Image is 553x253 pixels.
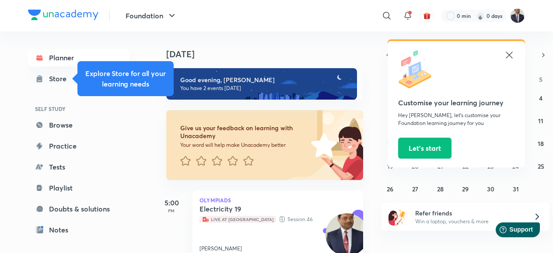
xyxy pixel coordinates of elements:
p: Your word will help make Unacademy better [180,142,308,149]
abbr: October 25, 2025 [538,162,544,170]
a: Planner [28,49,129,66]
a: Tests [28,158,129,176]
img: icon [398,50,437,89]
a: Notes [28,221,129,239]
p: You have 2 events [DATE] [180,85,349,92]
abbr: October 29, 2025 [462,185,469,193]
abbr: October 4, 2025 [539,94,542,102]
abbr: October 27, 2025 [412,185,418,193]
a: Company Logo [28,10,98,22]
img: referral [388,208,406,225]
button: October 29, 2025 [458,182,472,196]
h5: Electricity 19 [199,204,308,213]
button: October 11, 2025 [534,114,548,128]
iframe: Help widget launcher [475,219,543,243]
button: October 5, 2025 [383,114,397,128]
abbr: October 28, 2025 [437,185,444,193]
a: Browse [28,116,129,134]
h5: Customise your learning journey [398,97,514,108]
h4: [DATE] [166,49,372,59]
p: Win a laptop, vouchers & more [415,218,523,225]
p: Olympiads [199,198,356,203]
h5: 5:00 [154,198,189,208]
p: Session 46 [199,215,337,224]
abbr: October 30, 2025 [487,185,494,193]
button: October 19, 2025 [383,159,397,173]
button: October 27, 2025 [408,182,422,196]
button: October 12, 2025 [383,136,397,150]
button: October 25, 2025 [534,159,548,173]
button: October 4, 2025 [534,91,548,105]
abbr: October 23, 2025 [487,162,494,170]
abbr: October 18, 2025 [538,139,544,148]
img: Company Logo [28,10,98,20]
a: Store [28,70,129,87]
h5: Explore Store for all your learning needs [84,68,167,89]
img: evening [166,68,357,100]
abbr: October 20, 2025 [412,162,419,170]
button: Foundation [120,7,182,24]
button: Let’s start [398,138,451,159]
p: PM [154,208,189,213]
h6: Give us your feedback on learning with Unacademy [180,124,308,140]
abbr: October 24, 2025 [512,162,519,170]
button: October 18, 2025 [534,136,548,150]
button: October 30, 2025 [483,182,497,196]
button: avatar [420,9,434,23]
a: Doubts & solutions [28,200,129,218]
p: Hey [PERSON_NAME], let’s customise your Foundation learning journey for you [398,111,514,127]
abbr: October 21, 2025 [437,162,443,170]
a: Practice [28,137,129,155]
img: streak [476,11,485,20]
img: Ravindra Patil [510,8,525,23]
h6: Good evening, [PERSON_NAME] [180,76,349,84]
abbr: Saturday [539,75,542,83]
button: October 26, 2025 [383,182,397,196]
h6: SELF STUDY [28,101,129,116]
span: Live at [GEOGRAPHIC_DATA] [199,216,276,223]
button: October 31, 2025 [509,182,523,196]
p: [PERSON_NAME] [199,245,242,253]
abbr: October 11, 2025 [538,117,543,125]
img: avatar [423,12,431,20]
div: Store [49,73,72,84]
img: feedback_image [281,110,363,180]
h6: Refer friends [415,208,523,218]
a: Playlist [28,179,129,197]
button: October 28, 2025 [434,182,448,196]
abbr: October 26, 2025 [387,185,393,193]
abbr: October 22, 2025 [462,162,469,170]
abbr: October 19, 2025 [387,162,393,170]
abbr: October 31, 2025 [513,185,519,193]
